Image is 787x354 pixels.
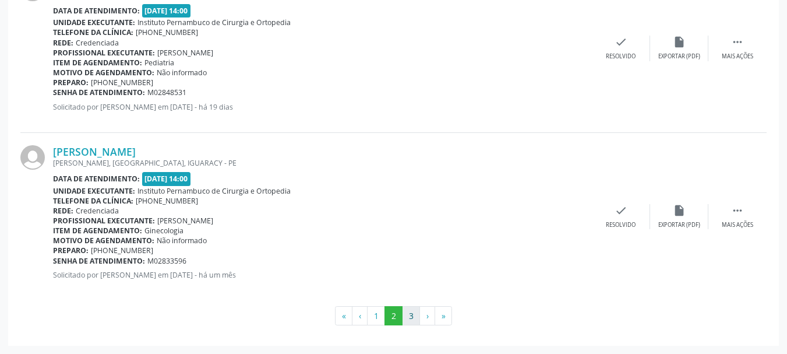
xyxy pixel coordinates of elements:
i:  [731,204,744,217]
i: check [615,204,627,217]
span: M02848531 [147,87,186,97]
b: Data de atendimento: [53,6,140,16]
b: Motivo de agendamento: [53,68,154,78]
b: Senha de atendimento: [53,256,145,266]
b: Preparo: [53,246,89,255]
div: Mais ações [722,221,753,229]
p: Solicitado por [PERSON_NAME] em [DATE] - há um mês [53,270,592,280]
b: Telefone da clínica: [53,27,133,37]
i: insert_drive_file [673,36,686,48]
i:  [731,36,744,48]
button: Go to page 3 [402,306,420,326]
b: Item de agendamento: [53,226,142,236]
span: [DATE] 14:00 [142,4,191,17]
b: Unidade executante: [53,186,135,196]
button: Go to page 1 [367,306,385,326]
button: Go to last page [435,306,452,326]
b: Profissional executante: [53,216,155,226]
img: img [20,145,45,170]
div: Exportar (PDF) [658,52,700,61]
span: Instituto Pernambuco de Cirurgia e Ortopedia [137,186,291,196]
b: Unidade executante: [53,17,135,27]
span: [PERSON_NAME] [157,216,213,226]
span: Ginecologia [144,226,183,236]
i: check [615,36,627,48]
span: Credenciada [76,206,119,216]
ul: Pagination [20,306,767,326]
span: Não informado [157,236,207,246]
b: Item de agendamento: [53,58,142,68]
button: Go to previous page [352,306,368,326]
button: Go to first page [335,306,352,326]
div: [PERSON_NAME], [GEOGRAPHIC_DATA], IGUARACY - PE [53,158,592,168]
span: M02833596 [147,256,186,266]
button: Go to next page [419,306,435,326]
span: Pediatria [144,58,174,68]
b: Profissional executante: [53,48,155,58]
b: Data de atendimento: [53,174,140,184]
b: Senha de atendimento: [53,87,145,97]
button: Go to page 2 [384,306,403,326]
span: [PHONE_NUMBER] [91,246,153,255]
i: insert_drive_file [673,204,686,217]
b: Rede: [53,38,73,48]
a: [PERSON_NAME] [53,145,136,158]
div: Mais ações [722,52,753,61]
span: Instituto Pernambuco de Cirurgia e Ortopedia [137,17,291,27]
b: Telefone da clínica: [53,196,133,206]
span: Não informado [157,68,207,78]
b: Motivo de agendamento: [53,236,154,246]
b: Preparo: [53,78,89,87]
b: Rede: [53,206,73,216]
p: Solicitado por [PERSON_NAME] em [DATE] - há 19 dias [53,102,592,112]
span: [DATE] 14:00 [142,172,191,185]
span: [PHONE_NUMBER] [136,27,198,37]
div: Resolvido [606,221,636,229]
div: Resolvido [606,52,636,61]
span: Credenciada [76,38,119,48]
span: [PERSON_NAME] [157,48,213,58]
span: [PHONE_NUMBER] [136,196,198,206]
div: Exportar (PDF) [658,221,700,229]
span: [PHONE_NUMBER] [91,78,153,87]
